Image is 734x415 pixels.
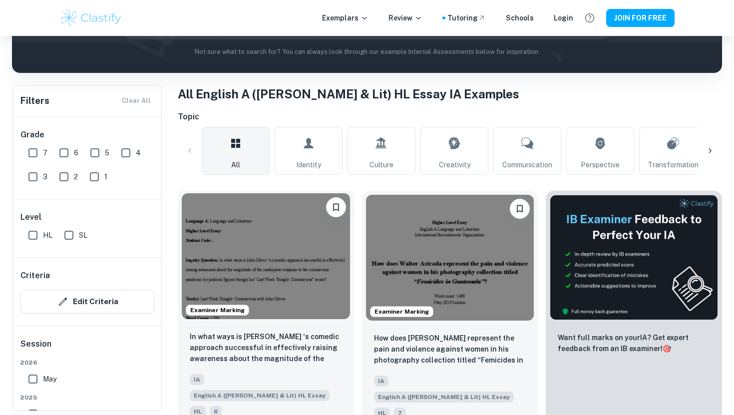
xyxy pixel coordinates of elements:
span: Culture [369,159,393,170]
button: Help and Feedback [581,9,598,26]
span: Transformation [648,159,699,170]
span: May [43,374,56,385]
img: English A (Lang & Lit) HL Essay IA example thumbnail: How does Walter Astrada represent the pa [366,195,534,321]
span: English A ([PERSON_NAME] & Lit) HL Essay [374,392,514,403]
span: 5 [105,147,109,158]
span: HL [43,230,52,241]
span: English A ([PERSON_NAME] & Lit) HL Essay [190,390,330,401]
button: JOIN FOR FREE [606,9,675,27]
span: Perspective [581,159,620,170]
p: Want full marks on your IA ? Get expert feedback from an IB examiner! [558,332,710,354]
span: 3 [43,171,47,182]
span: 2 [74,171,78,182]
span: All [231,159,240,170]
span: 7 [43,147,47,158]
h6: Filters [20,94,49,108]
img: English A (Lang & Lit) HL Essay IA example thumbnail: In what ways is John Oliver ‘s comedic a [182,193,350,319]
span: 6 [74,147,78,158]
span: 1 [104,171,107,182]
p: Not sure what to search for? You can always look through our example Internal Assessments below f... [20,47,714,57]
p: Review [388,12,422,23]
button: Edit Criteria [20,290,154,314]
button: Please log in to bookmark exemplars [326,197,346,217]
a: Tutoring [447,12,486,23]
span: SL [79,230,87,241]
h1: All English A ([PERSON_NAME] & Lit) HL Essay IA Examples [178,85,722,103]
h6: Session [20,338,154,358]
button: Please log in to bookmark exemplars [510,199,530,219]
p: In what ways is John Oliver ‘s comedic approach successful in effectively raising awareness about... [190,331,342,365]
span: Examiner Marking [370,307,433,316]
span: IA [374,376,388,387]
img: Thumbnail [550,195,718,320]
span: IA [190,374,204,385]
a: Login [554,12,573,23]
span: Creativity [439,159,470,170]
span: 🎯 [663,345,671,353]
h6: Grade [20,129,154,141]
h6: Level [20,211,154,223]
p: Exemplars [322,12,368,23]
span: Examiner Marking [186,306,249,315]
span: 4 [136,147,141,158]
span: Identity [296,159,321,170]
span: 2026 [20,358,154,367]
img: Clastify logo [59,8,123,28]
a: Schools [506,12,534,23]
span: 2025 [20,393,154,402]
span: Communication [502,159,552,170]
h6: Criteria [20,270,50,282]
h6: Topic [178,111,722,123]
p: How does Walter Astrada represent the pain and violence against women in his photography collecti... [374,333,526,367]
